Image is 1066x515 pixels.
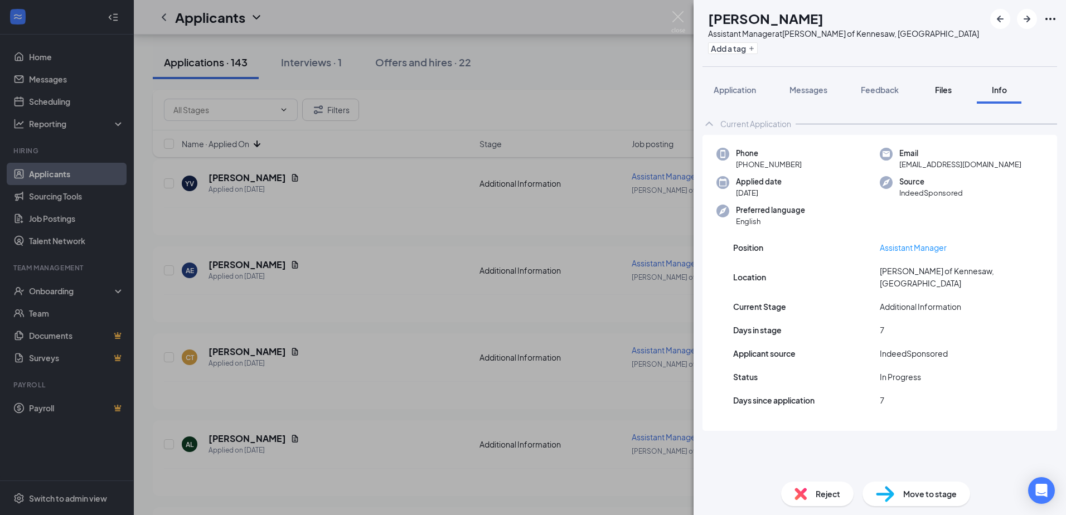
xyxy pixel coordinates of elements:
[990,9,1010,29] button: ArrowLeftNew
[903,488,957,500] span: Move to stage
[899,176,963,187] span: Source
[1044,12,1057,26] svg: Ellipses
[994,12,1007,26] svg: ArrowLeftNew
[880,265,1026,289] span: [PERSON_NAME] of Kennesaw, [GEOGRAPHIC_DATA]
[816,488,840,500] span: Reject
[992,85,1007,95] span: Info
[880,394,884,406] span: 7
[708,28,979,39] div: Assistant Manager at [PERSON_NAME] of Kennesaw, [GEOGRAPHIC_DATA]
[736,148,802,159] span: Phone
[1020,12,1034,26] svg: ArrowRight
[736,216,805,227] span: English
[1017,9,1037,29] button: ArrowRight
[880,300,961,313] span: Additional Information
[708,42,758,54] button: PlusAdd a tag
[899,187,963,198] span: IndeedSponsored
[736,159,802,170] span: [PHONE_NUMBER]
[733,300,786,313] span: Current Stage
[733,241,763,254] span: Position
[880,324,884,336] span: 7
[736,205,805,216] span: Preferred language
[899,148,1021,159] span: Email
[899,159,1021,170] span: [EMAIL_ADDRESS][DOMAIN_NAME]
[789,85,827,95] span: Messages
[736,187,782,198] span: [DATE]
[736,176,782,187] span: Applied date
[733,394,815,406] span: Days since application
[702,117,716,130] svg: ChevronUp
[733,371,758,383] span: Status
[720,118,791,129] div: Current Application
[748,45,755,52] svg: Plus
[714,85,756,95] span: Application
[880,242,947,252] a: Assistant Manager
[733,271,766,283] span: Location
[708,9,823,28] h1: [PERSON_NAME]
[935,85,952,95] span: Files
[861,85,899,95] span: Feedback
[733,324,782,336] span: Days in stage
[880,371,921,383] span: In Progress
[733,347,796,359] span: Applicant source
[880,347,948,359] span: IndeedSponsored
[1028,477,1055,504] div: Open Intercom Messenger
